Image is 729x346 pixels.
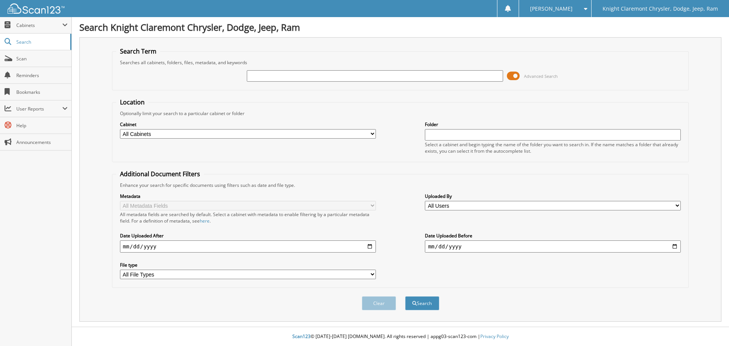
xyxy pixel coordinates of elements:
label: Date Uploaded Before [425,232,681,239]
div: Optionally limit your search to a particular cabinet or folder [116,110,685,117]
span: Bookmarks [16,89,68,95]
span: Search [16,39,66,45]
span: [PERSON_NAME] [530,6,573,11]
span: Scan [16,55,68,62]
div: All metadata fields are searched by default. Select a cabinet with metadata to enable filtering b... [120,211,376,224]
legend: Location [116,98,148,106]
label: Uploaded By [425,193,681,199]
div: Select a cabinet and begin typing the name of the folder you want to search in. If the name match... [425,141,681,154]
span: Cabinets [16,22,62,28]
div: Searches all cabinets, folders, files, metadata, and keywords [116,59,685,66]
button: Search [405,296,439,310]
a: Privacy Policy [480,333,509,340]
span: Reminders [16,72,68,79]
span: Advanced Search [524,73,558,79]
h1: Search Knight Claremont Chrysler, Dodge, Jeep, Ram [79,21,721,33]
label: Cabinet [120,121,376,128]
div: Enhance your search for specific documents using filters such as date and file type. [116,182,685,188]
legend: Search Term [116,47,160,55]
span: Help [16,122,68,129]
span: User Reports [16,106,62,112]
button: Clear [362,296,396,310]
div: © [DATE]-[DATE] [DOMAIN_NAME]. All rights reserved | appg03-scan123-com | [72,327,729,346]
a: here [200,218,210,224]
input: end [425,240,681,253]
label: File type [120,262,376,268]
legend: Additional Document Filters [116,170,204,178]
img: scan123-logo-white.svg [8,3,65,14]
label: Metadata [120,193,376,199]
span: Knight Claremont Chrysler, Dodge, Jeep, Ram [603,6,718,11]
span: Scan123 [292,333,311,340]
input: start [120,240,376,253]
label: Folder [425,121,681,128]
span: Announcements [16,139,68,145]
label: Date Uploaded After [120,232,376,239]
